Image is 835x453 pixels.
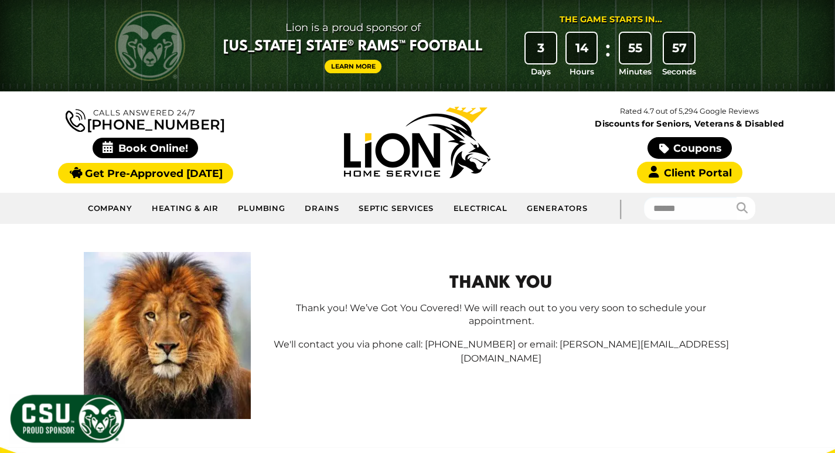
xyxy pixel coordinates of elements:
[619,66,652,77] span: Minutes
[142,197,229,220] a: Heating & Air
[517,197,597,220] a: Generators
[664,33,694,63] div: 57
[444,197,517,220] a: Electrical
[349,197,444,220] a: Septic Services
[531,66,551,77] span: Days
[554,105,826,118] p: Rated 4.7 out of 5,294 Google Reviews
[9,393,126,444] img: CSU Sponsor Badge
[602,33,614,78] div: :
[58,163,233,183] a: Get Pre-Approved [DATE]
[223,37,483,57] span: [US_STATE] State® Rams™ Football
[662,66,696,77] span: Seconds
[325,60,382,73] a: Learn More
[93,138,199,158] span: Book Online!
[223,18,483,37] span: Lion is a proud sponsor of
[229,197,295,220] a: Plumbing
[66,107,225,132] a: [PHONE_NUMBER]
[270,302,733,328] p: Thank you! We’ve Got You Covered! We will reach out to you very soon to schedule your appointment.
[637,162,742,183] a: Client Portal
[295,197,349,220] a: Drains
[560,13,662,26] div: The Game Starts in...
[115,11,185,81] img: CSU Rams logo
[570,66,594,77] span: Hours
[597,193,644,224] div: |
[526,33,556,63] div: 3
[647,137,732,159] a: Coupons
[270,271,733,297] h1: Thank you
[344,107,490,178] img: Lion Home Service
[567,33,597,63] div: 14
[620,33,650,63] div: 55
[556,120,823,128] span: Discounts for Seniors, Veterans & Disabled
[251,252,752,419] div: We'll contact you via phone call: [PHONE_NUMBER] or email: [PERSON_NAME][EMAIL_ADDRESS][DOMAIN_NAME]
[79,197,142,220] a: Company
